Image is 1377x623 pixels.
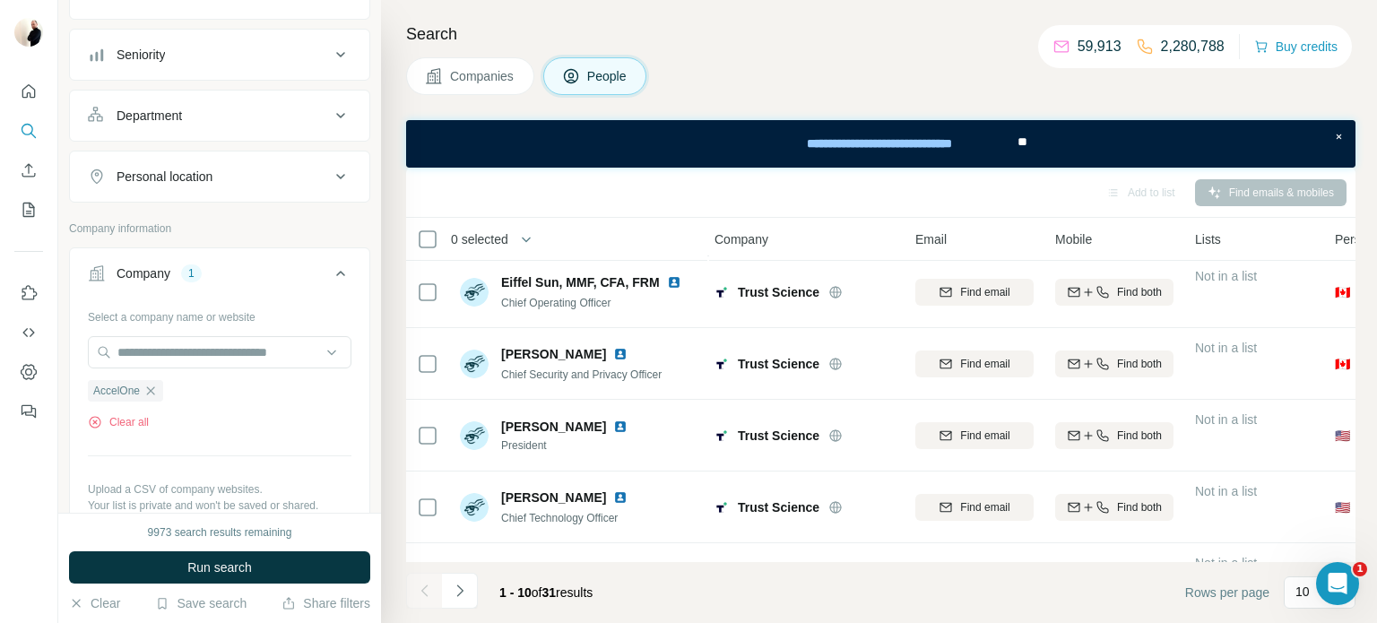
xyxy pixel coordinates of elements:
button: Find both [1055,279,1173,306]
img: LinkedIn logo [667,275,681,290]
img: LinkedIn logo [613,420,628,434]
button: Find email [915,350,1034,377]
span: Not in a list [1195,341,1257,355]
span: Find both [1117,284,1162,300]
span: Trust Science [738,427,819,445]
span: Run search [187,558,252,576]
span: Find email [960,284,1009,300]
button: Department [70,94,369,137]
span: Trust Science [738,283,819,301]
p: 2,280,788 [1161,36,1225,57]
button: Find email [915,494,1034,521]
span: AccelOne [93,383,140,399]
button: Search [14,115,43,147]
div: 1 [181,265,202,281]
span: 🇺🇸 [1335,498,1350,516]
h4: Search [406,22,1355,47]
div: Personal location [117,168,212,186]
span: [PERSON_NAME] [501,561,606,579]
span: Find both [1117,499,1162,515]
img: Logo of Trust Science [714,500,729,515]
iframe: Banner [406,120,1355,168]
button: Personal location [70,155,369,198]
span: President [501,437,635,454]
img: LinkedIn logo [613,490,628,505]
span: Trust Science [738,355,819,373]
span: 0 selected [451,230,508,248]
p: 59,913 [1078,36,1122,57]
iframe: Intercom live chat [1316,562,1359,605]
p: Upload a CSV of company websites. [88,481,351,498]
span: 1 [1353,562,1367,576]
span: Companies [450,67,515,85]
span: Not in a list [1195,269,1257,283]
p: 10 [1295,583,1310,601]
span: 31 [542,585,557,600]
span: Not in a list [1195,412,1257,427]
button: My lists [14,194,43,226]
button: Clear [69,594,120,612]
img: Avatar [460,278,489,307]
button: Dashboard [14,356,43,388]
button: Share filters [281,594,370,612]
button: Buy credits [1254,34,1338,59]
img: Avatar [460,493,489,522]
span: [PERSON_NAME] [501,345,606,363]
span: People [587,67,628,85]
button: Find both [1055,494,1173,521]
span: Mobile [1055,230,1092,248]
button: Run search [69,551,370,584]
button: Seniority [70,33,369,76]
span: Not in a list [1195,556,1257,570]
span: 1 - 10 [499,585,532,600]
p: Company information [69,221,370,237]
button: Find email [915,422,1034,449]
button: Clear all [88,414,149,430]
span: Find both [1117,356,1162,372]
span: Lists [1195,230,1221,248]
div: Company [117,264,170,282]
img: Avatar [460,421,489,450]
span: Email [915,230,947,248]
div: Seniority [117,46,165,64]
img: Avatar [14,18,43,47]
span: Chief Operating Officer [501,297,611,309]
div: Department [117,107,182,125]
span: 🇨🇦 [1335,283,1350,301]
button: Save search [155,594,247,612]
span: Find email [960,356,1009,372]
button: Company1 [70,252,369,302]
p: Your list is private and won't be saved or shared. [88,498,351,514]
span: Find email [960,499,1009,515]
button: Quick start [14,75,43,108]
span: Rows per page [1185,584,1269,601]
img: LinkedIn logo [613,347,628,361]
span: Find email [960,428,1009,444]
span: of [532,585,542,600]
button: Find email [915,279,1034,306]
button: Feedback [14,395,43,428]
span: 🇺🇸 [1335,427,1350,445]
button: Navigate to next page [442,573,478,609]
button: Enrich CSV [14,154,43,186]
span: [PERSON_NAME] [501,489,606,506]
button: Use Surfe API [14,316,43,349]
span: 🇨🇦 [1335,355,1350,373]
div: 9973 search results remaining [148,524,292,541]
span: Trust Science [738,498,819,516]
img: Logo of Trust Science [714,357,729,371]
span: Chief Security and Privacy Officer [501,368,662,381]
span: Chief Technology Officer [501,512,618,524]
span: Company [714,230,768,248]
img: Logo of Trust Science [714,428,729,443]
img: Avatar [460,350,489,378]
img: Logo of Trust Science [714,285,729,299]
div: Select a company name or website [88,302,351,325]
button: Find both [1055,350,1173,377]
span: [PERSON_NAME] [501,418,606,436]
span: results [499,585,593,600]
span: Not in a list [1195,484,1257,498]
button: Use Surfe on LinkedIn [14,277,43,309]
